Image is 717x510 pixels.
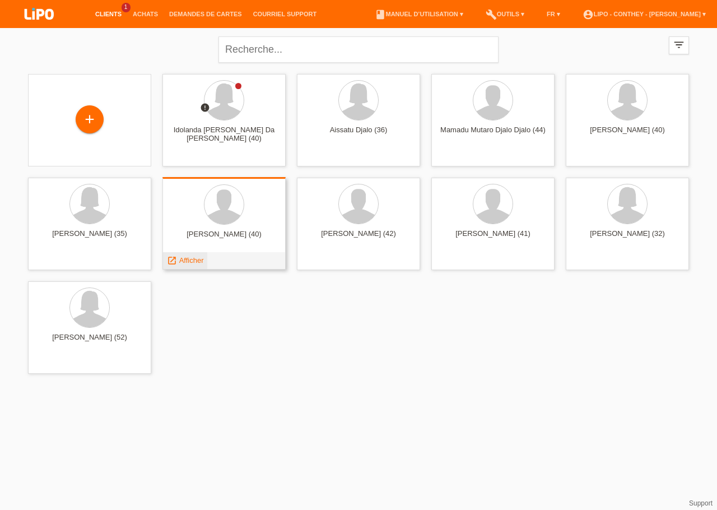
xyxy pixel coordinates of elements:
div: Idolanda [PERSON_NAME] Da [PERSON_NAME] (40) [171,126,277,143]
div: Aissatu Djalo (36) [306,126,411,143]
a: LIPO pay [11,23,67,31]
div: [PERSON_NAME] (42) [306,229,411,247]
div: [PERSON_NAME] (35) [37,229,142,247]
div: Mamadu Mutaro Djalo Djalo (44) [440,126,546,143]
a: bookManuel d’utilisation ▾ [369,11,469,17]
div: [PERSON_NAME] (41) [440,229,546,247]
a: buildOutils ▾ [480,11,530,17]
i: error [200,103,210,113]
div: [PERSON_NAME] (40) [575,126,680,143]
div: Rejeté [200,103,210,114]
a: Clients [90,11,127,17]
i: account_circle [583,9,594,20]
span: 1 [122,3,131,12]
i: filter_list [673,39,685,51]
span: Afficher [179,256,204,265]
a: Achats [127,11,164,17]
a: FR ▾ [541,11,566,17]
a: launch Afficher [167,256,203,265]
i: launch [167,256,177,266]
div: [PERSON_NAME] (40) [171,230,277,248]
a: Demandes de cartes [164,11,248,17]
div: [PERSON_NAME] (52) [37,333,142,351]
i: book [375,9,386,20]
i: build [486,9,497,20]
input: Recherche... [218,36,499,63]
a: account_circleLIPO - Conthey - [PERSON_NAME] ▾ [577,11,711,17]
a: Support [689,499,713,507]
a: Courriel Support [248,11,322,17]
div: Enregistrer le client [76,110,103,129]
div: [PERSON_NAME] (32) [575,229,680,247]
